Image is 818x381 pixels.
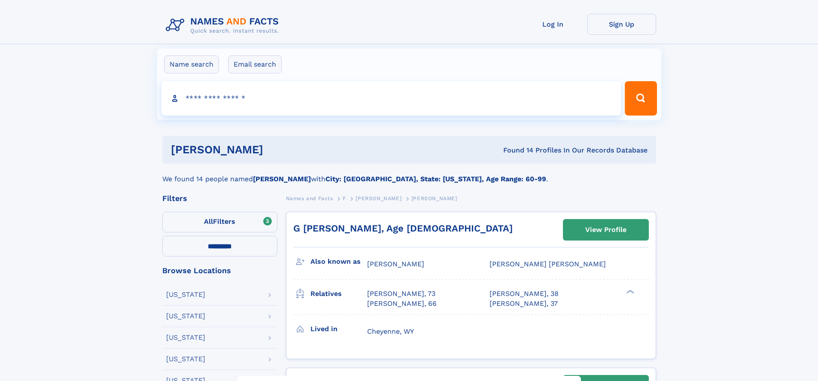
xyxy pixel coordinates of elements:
[166,291,205,298] div: [US_STATE]
[490,260,606,268] span: [PERSON_NAME] [PERSON_NAME]
[343,195,346,201] span: F
[310,287,367,301] h3: Relatives
[624,289,635,295] div: ❯
[367,260,424,268] span: [PERSON_NAME]
[162,212,277,232] label: Filters
[367,327,414,335] span: Cheyenne, WY
[286,193,333,204] a: Names and Facts
[162,164,656,184] div: We found 14 people named with .
[293,223,513,234] a: G [PERSON_NAME], Age [DEMOGRAPHIC_DATA]
[171,144,383,155] h1: [PERSON_NAME]
[563,219,648,240] a: View Profile
[162,267,277,274] div: Browse Locations
[343,193,346,204] a: F
[253,175,311,183] b: [PERSON_NAME]
[204,217,213,226] span: All
[325,175,546,183] b: City: [GEOGRAPHIC_DATA], State: [US_STATE], Age Range: 60-99
[519,14,587,35] a: Log In
[490,289,559,299] a: [PERSON_NAME], 38
[585,220,626,240] div: View Profile
[367,289,435,299] a: [PERSON_NAME], 73
[490,299,558,308] a: [PERSON_NAME], 37
[356,195,401,201] span: [PERSON_NAME]
[310,322,367,336] h3: Lived in
[625,81,657,116] button: Search Button
[166,313,205,320] div: [US_STATE]
[367,299,437,308] a: [PERSON_NAME], 66
[310,254,367,269] h3: Also known as
[162,14,286,37] img: Logo Names and Facts
[587,14,656,35] a: Sign Up
[411,195,457,201] span: [PERSON_NAME]
[161,81,621,116] input: search input
[166,356,205,363] div: [US_STATE]
[356,193,401,204] a: [PERSON_NAME]
[228,55,282,73] label: Email search
[164,55,219,73] label: Name search
[166,334,205,341] div: [US_STATE]
[162,195,277,202] div: Filters
[383,146,648,155] div: Found 14 Profiles In Our Records Database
